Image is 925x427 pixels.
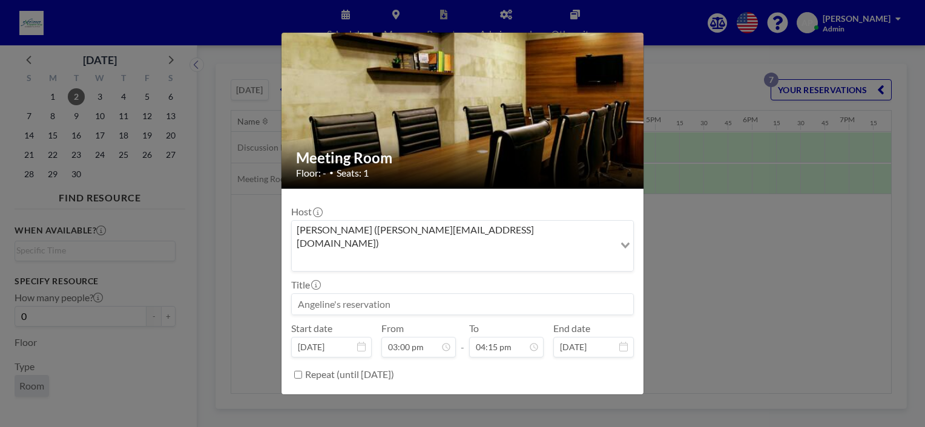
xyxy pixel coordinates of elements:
[291,322,332,334] label: Start date
[381,322,404,334] label: From
[329,168,334,177] span: •
[296,149,630,167] h2: Meeting Room
[292,221,633,271] div: Search for option
[305,368,394,380] label: Repeat (until [DATE])
[469,322,479,334] label: To
[296,167,326,179] span: Floor: -
[293,253,613,269] input: Search for option
[573,394,634,416] button: BOOK NOW
[553,322,590,334] label: End date
[291,279,320,291] label: Title
[461,327,464,353] span: -
[337,167,369,179] span: Seats: 1
[294,223,612,250] span: [PERSON_NAME] ([PERSON_NAME][EMAIL_ADDRESS][DOMAIN_NAME])
[291,206,321,218] label: Host
[292,294,633,315] input: Angeline's reservation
